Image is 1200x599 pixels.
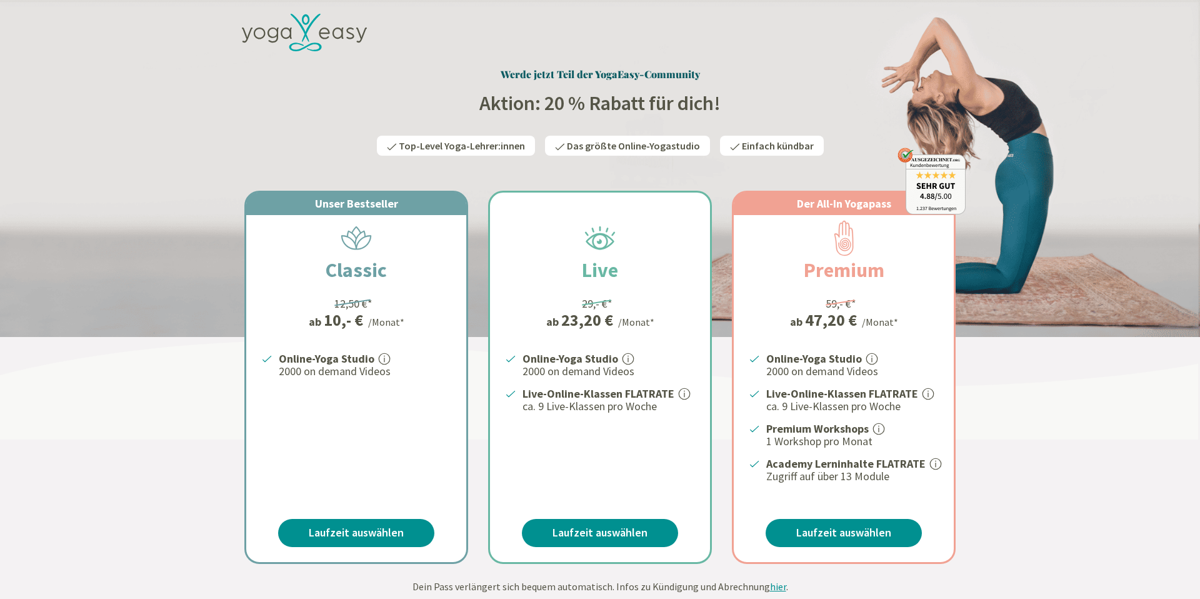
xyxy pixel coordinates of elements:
[234,91,966,116] h2: Aktion: 20 % Rabatt für dich!
[766,364,939,379] p: 2000 on demand Videos
[561,312,613,328] div: 23,20 €
[774,255,914,285] h2: Premium
[522,399,695,414] p: ca. 9 Live-Klassen pro Woche
[522,386,674,401] strong: Live-Online-Klassen FLATRATE
[766,519,922,547] a: Laufzeit auswählen
[582,295,612,312] div: 29,- €*
[279,364,451,379] p: 2000 on demand Videos
[742,139,814,152] span: Einfach kündbar
[766,399,939,414] p: ca. 9 Live-Klassen pro Woche
[522,364,695,379] p: 2000 on demand Videos
[296,255,417,285] h2: Classic
[324,312,363,328] div: 10,- €
[618,315,654,330] div: /Monat*
[805,312,857,328] div: 47,20 €
[766,456,926,471] strong: Academy Lerninhalte FLATRATE
[315,196,398,211] span: Unser Bestseller
[766,434,939,449] p: 1 Workshop pro Monat
[766,351,862,366] strong: Online-Yoga Studio
[826,295,856,312] div: 59,- €*
[309,313,324,330] span: ab
[234,68,966,81] h1: Werde jetzt Teil der YogaEasy-Community
[567,139,700,152] span: Das größte Online-Yogastudio
[522,519,678,547] a: Laufzeit auswählen
[368,315,404,330] div: /Monat*
[766,469,939,484] p: Zugriff auf über 13 Module
[770,580,786,593] span: hier
[897,148,966,214] img: ausgezeichnet_badge.png
[278,519,434,547] a: Laufzeit auswählen
[546,313,561,330] span: ab
[766,421,869,436] strong: Premium Workshops
[797,196,891,211] span: Der All-In Yogapass
[790,313,805,330] span: ab
[399,139,525,152] span: Top-Level Yoga-Lehrer:innen
[522,351,618,366] strong: Online-Yoga Studio
[279,351,374,366] strong: Online-Yoga Studio
[766,386,918,401] strong: Live-Online-Klassen FLATRATE
[552,255,648,285] h2: Live
[334,295,372,312] div: 12,50 €*
[862,315,898,330] div: /Monat*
